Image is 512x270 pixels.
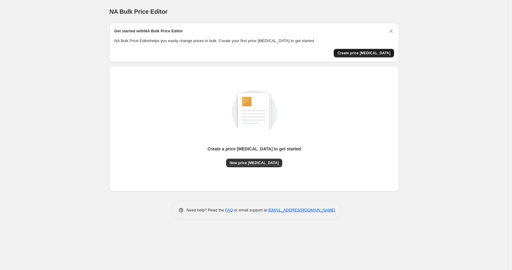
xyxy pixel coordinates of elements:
a: FAQ [225,208,233,212]
span: New price [MEDICAL_DATA] [230,160,279,165]
p: Create a price [MEDICAL_DATA] to get started [208,146,301,152]
p: NA Bulk Price Editor helps you easily change prices in bulk. Create your first price [MEDICAL_DAT... [114,38,394,44]
h2: Get started with NA Bulk Price Editor [114,28,183,34]
span: NA Bulk Price Editor [109,8,168,15]
span: or email support at [233,208,268,212]
a: [EMAIL_ADDRESS][DOMAIN_NAME] [268,208,335,212]
button: New price [MEDICAL_DATA] [226,159,283,167]
span: Need help? Read the [187,208,225,212]
button: Dismiss card [388,28,394,34]
button: Create price change job [334,49,394,57]
span: Create price [MEDICAL_DATA] [337,51,390,56]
